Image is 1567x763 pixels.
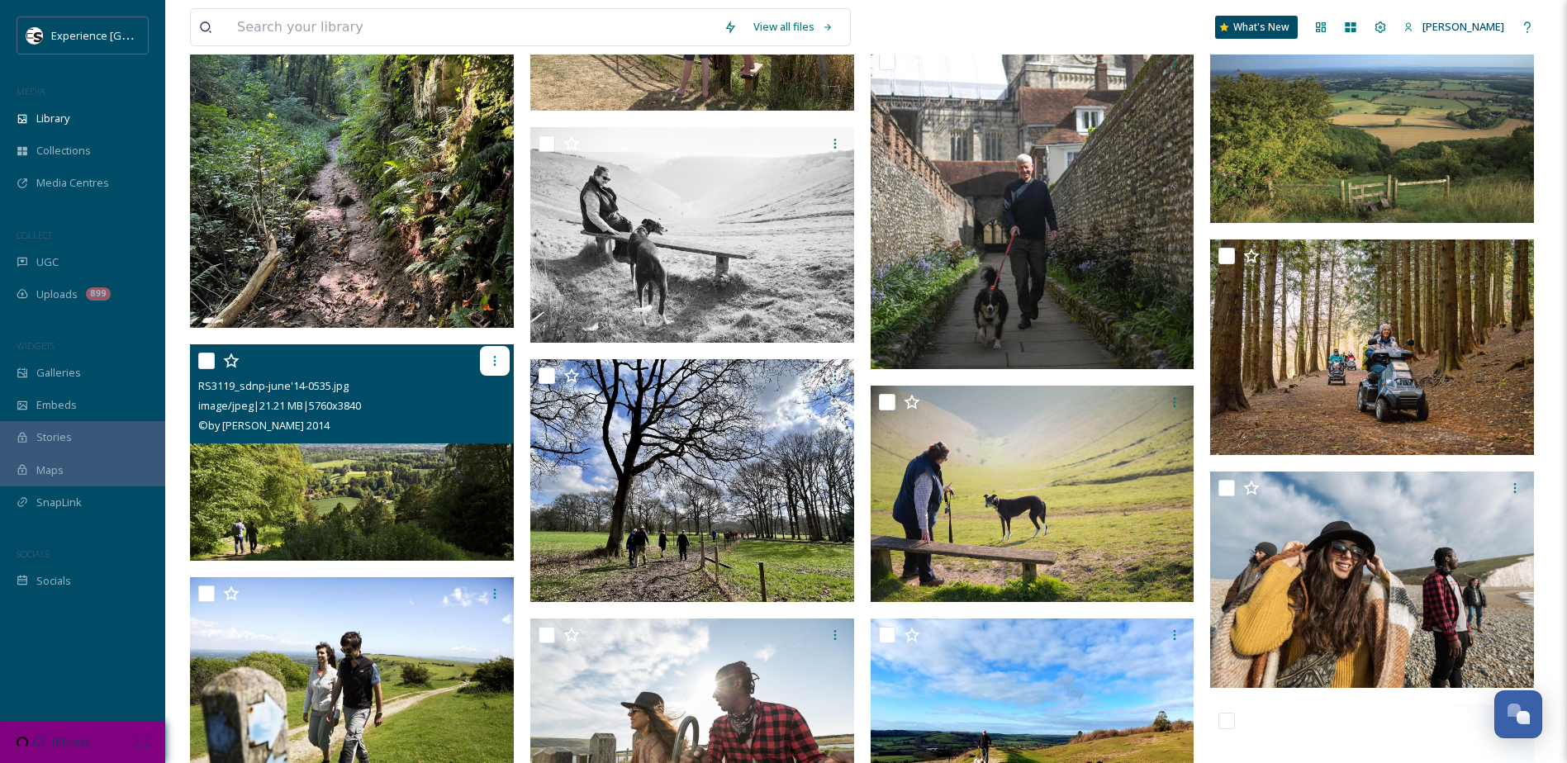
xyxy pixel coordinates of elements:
span: SOCIALS [17,547,50,560]
span: Stories [36,429,72,445]
span: [PERSON_NAME] [1422,19,1504,34]
span: image/jpeg | 21.21 MB | 5760 x 3840 [198,398,361,413]
a: What's New [1215,16,1298,39]
img: RS15581_SDNPA Access photos (32).jpg [1210,239,1534,456]
img: Devils Dyke (5).jpg [530,127,854,344]
img: Devils-Dyke-MUST-CREDIT-©National-Trust-ImagesJohn-Miller.jpg [1210,7,1534,224]
span: RS3119_sdnp-june'14-0535.jpg [198,378,349,393]
span: MEDIA [17,85,45,97]
button: Open Chat [1494,690,1542,738]
span: WIDGETS [17,339,55,352]
a: View all files [745,11,842,43]
span: SnapLink [36,495,82,510]
span: COLLECT [17,229,52,241]
span: 1 files(s) [50,734,88,750]
span: Media Centres [36,175,109,191]
span: Experience [GEOGRAPHIC_DATA] [51,27,215,43]
span: UGC [36,254,59,270]
input: Search your library [229,9,715,45]
span: Socials [36,573,71,589]
img: Photo 03-04-2023, 10 31 25 (1).jpg [530,359,854,602]
span: © by [PERSON_NAME] 2014 [198,418,330,433]
a: [PERSON_NAME] [1395,11,1512,43]
span: Embeds [36,397,77,413]
div: 899 [86,287,111,301]
span: Uploads [36,287,78,302]
span: Library [36,111,69,126]
img: RS3119_sdnp-june'14-0535.jpg [190,344,514,561]
img: Dogs - 4.jpg [871,45,1194,369]
span: Collections [36,143,91,159]
img: Devils Dyke (3).jpg [871,386,1194,602]
img: WSCC%20ES%20Socials%20Icon%20-%20Secondary%20-%20Black.jpg [26,27,43,44]
span: Maps [36,462,64,478]
img: RS12033_PASsut_201106_SSCP_3892.jpg [1210,472,1534,688]
span: Galleries [36,365,81,381]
